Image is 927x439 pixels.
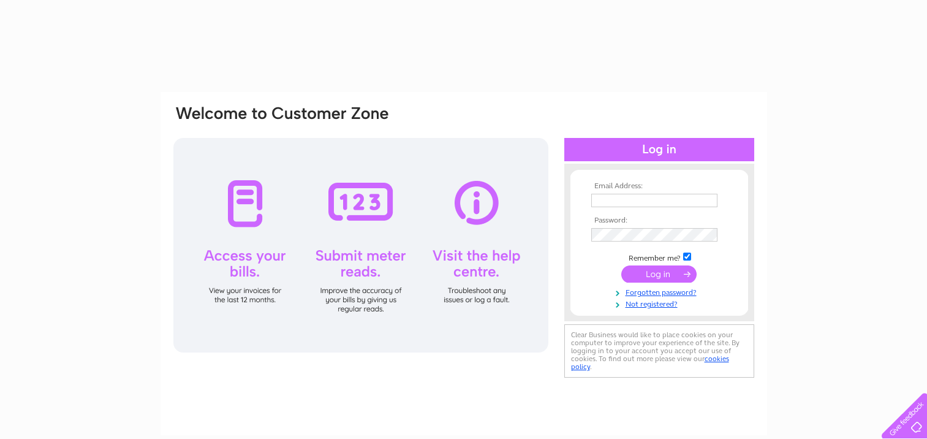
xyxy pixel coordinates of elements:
[621,265,697,283] input: Submit
[564,324,754,378] div: Clear Business would like to place cookies on your computer to improve your experience of the sit...
[591,286,730,297] a: Forgotten password?
[588,216,730,225] th: Password:
[591,297,730,309] a: Not registered?
[571,354,729,371] a: cookies policy
[588,251,730,263] td: Remember me?
[588,182,730,191] th: Email Address:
